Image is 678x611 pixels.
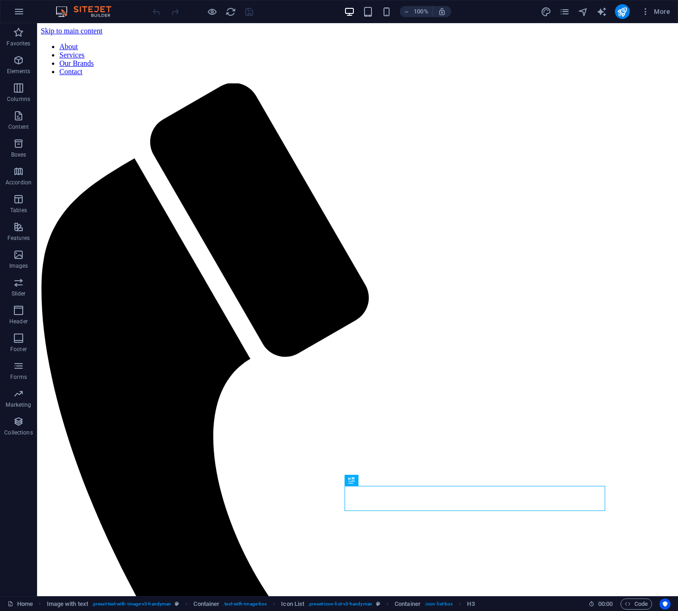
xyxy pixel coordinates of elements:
span: . preset-text-with-image-v3-handyman [92,598,171,610]
i: Design (Ctrl+Alt+Y) [541,6,551,17]
p: Marketing [6,401,31,409]
p: Accordion [6,179,32,186]
button: Code [620,598,652,610]
span: Click to select. Double-click to edit [193,598,219,610]
p: Favorites [6,40,30,47]
span: More [641,7,670,16]
button: Usercentrics [659,598,671,610]
p: Collections [4,429,32,436]
p: Columns [7,95,30,103]
p: Elements [7,68,31,75]
i: Navigator [578,6,588,17]
a: Click to cancel selection. Double-click to open Pages [7,598,33,610]
p: Tables [10,207,27,214]
i: On resize automatically adjust zoom level to fit chosen device. [438,7,446,16]
button: reload [225,6,236,17]
button: text_generator [596,6,608,17]
i: AI Writer [596,6,607,17]
span: Click to select. Double-click to edit [47,598,88,610]
button: 100% [400,6,433,17]
span: Click to select. Double-click to edit [467,598,474,610]
i: Reload page [225,6,236,17]
span: 00 00 [598,598,613,610]
button: navigator [578,6,589,17]
span: Click to select. Double-click to edit [281,598,304,610]
button: Click here to leave preview mode and continue editing [206,6,217,17]
p: Footer [10,346,27,353]
span: . preset-icon-list-v3-handyman [308,598,372,610]
h6: Session time [588,598,613,610]
span: Code [625,598,648,610]
p: Forms [10,373,27,381]
a: Skip to main content [4,4,65,12]
p: Boxes [11,151,26,158]
p: Content [8,123,29,131]
button: design [541,6,552,17]
i: This element is a customizable preset [376,601,380,606]
i: Pages (Ctrl+Alt+S) [559,6,570,17]
img: Editor Logo [53,6,123,17]
span: . icon-list-box [424,598,453,610]
i: Publish [617,6,627,17]
nav: breadcrumb [47,598,475,610]
p: Header [9,318,28,325]
p: Slider [12,290,26,297]
span: : [605,600,606,607]
h6: 100% [414,6,429,17]
p: Images [9,262,28,270]
span: Click to select. Double-click to edit [395,598,421,610]
i: This element is a customizable preset [175,601,179,606]
p: Features [7,234,30,242]
span: . text-with-image-box [223,598,267,610]
button: pages [559,6,570,17]
button: More [637,4,674,19]
button: publish [615,4,630,19]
